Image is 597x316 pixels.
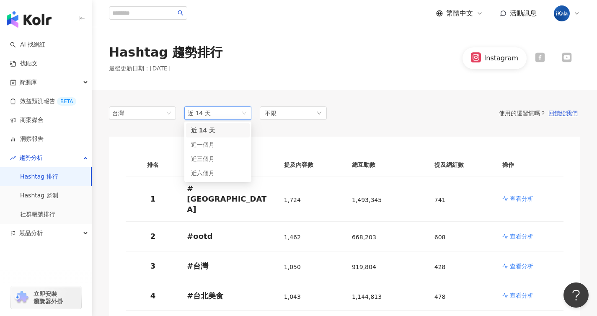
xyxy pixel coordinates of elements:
[191,155,215,162] span: 近三個月
[345,153,428,176] th: 總互動數
[10,60,38,68] a: 找貼文
[327,109,580,117] div: 使用的還習慣嗎？
[554,5,570,21] img: cropped-ikala-app-icon-2.png
[10,155,16,161] span: rise
[34,290,63,305] span: 立即安裝 瀏覽器外掛
[510,291,533,300] p: 查看分析
[19,148,43,167] span: 趨勢分析
[191,170,215,176] span: 近六個月
[510,232,533,241] p: 查看分析
[187,290,271,301] p: # 台北美食
[10,97,76,106] a: 效益預測報告BETA
[510,262,533,270] p: 查看分析
[191,127,215,134] span: 近 14 天
[265,109,277,118] span: 不限
[112,107,140,119] div: 台灣
[446,9,473,18] span: 繁體中文
[20,173,58,181] a: Hashtag 排行
[510,194,533,203] p: 查看分析
[132,194,173,204] p: 1
[132,290,173,301] p: 4
[187,231,271,241] p: # ootd
[284,197,301,203] span: 1,724
[126,153,180,176] th: 排名
[109,65,222,73] p: 最後更新日期 ： [DATE]
[317,111,322,116] span: down
[352,293,382,300] span: 1,144,813
[502,262,557,270] a: 查看分析
[10,116,44,124] a: 商案媒合
[352,197,382,203] span: 1,493,345
[434,264,446,270] span: 428
[180,153,277,176] th: Hashtag
[546,109,580,117] button: 回饋給我們
[502,232,557,241] a: 查看分析
[510,9,537,17] span: 活動訊息
[10,135,44,143] a: 洞察報告
[10,41,45,49] a: searchAI 找網紅
[284,293,301,300] span: 1,043
[132,261,173,271] p: 3
[434,293,446,300] span: 478
[20,210,55,219] a: 社群帳號排行
[11,286,81,309] a: chrome extension立即安裝 瀏覽器外掛
[7,11,52,28] img: logo
[178,10,183,16] span: search
[434,234,446,241] span: 608
[187,183,271,215] p: # [GEOGRAPHIC_DATA]
[496,153,563,176] th: 操作
[428,153,496,176] th: 提及網紅數
[284,234,301,241] span: 1,462
[191,141,215,148] span: 近一個月
[484,54,518,63] div: Instagram
[19,73,37,92] span: 資源庫
[502,194,557,203] a: 查看分析
[434,197,446,203] span: 741
[13,291,30,304] img: chrome extension
[502,291,557,300] a: 查看分析
[352,234,376,241] span: 668,203
[187,261,271,271] p: # 台灣
[109,44,222,61] div: Hashtag 趨勢排行
[188,110,211,117] span: 近 14 天
[132,231,173,241] p: 2
[563,282,589,308] iframe: Help Scout Beacon - Open
[352,264,376,270] span: 919,804
[19,224,43,243] span: 競品分析
[284,264,301,270] span: 1,050
[20,192,58,200] a: Hashtag 監測
[277,153,345,176] th: 提及內容數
